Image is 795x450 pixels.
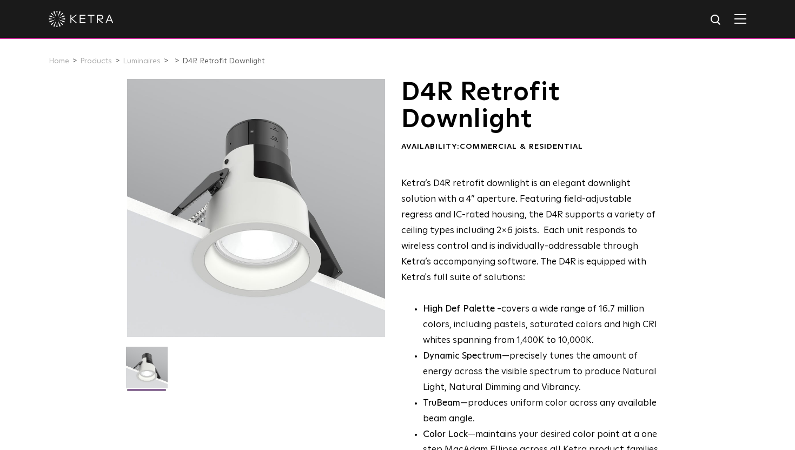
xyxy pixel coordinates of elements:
div: Availability: [401,142,665,153]
a: Luminaires [123,57,161,65]
li: —precisely tunes the amount of energy across the visible spectrum to produce Natural Light, Natur... [423,349,665,396]
a: Home [49,57,69,65]
strong: Color Lock [423,430,468,439]
span: Commercial & Residential [460,143,583,150]
img: Hamburger%20Nav.svg [734,14,746,24]
strong: High Def Palette - [423,305,501,314]
li: —produces uniform color across any available beam angle. [423,396,665,427]
img: search icon [710,14,723,27]
a: Products [80,57,112,65]
img: D4R Retrofit Downlight [126,347,168,396]
strong: TruBeam [423,399,460,408]
p: covers a wide range of 16.7 million colors, including pastels, saturated colors and high CRI whit... [423,302,665,349]
strong: Dynamic Spectrum [423,352,502,361]
a: D4R Retrofit Downlight [182,57,264,65]
img: ketra-logo-2019-white [49,11,114,27]
p: Ketra’s D4R retrofit downlight is an elegant downlight solution with a 4” aperture. Featuring fie... [401,176,665,286]
h1: D4R Retrofit Downlight [401,79,665,134]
